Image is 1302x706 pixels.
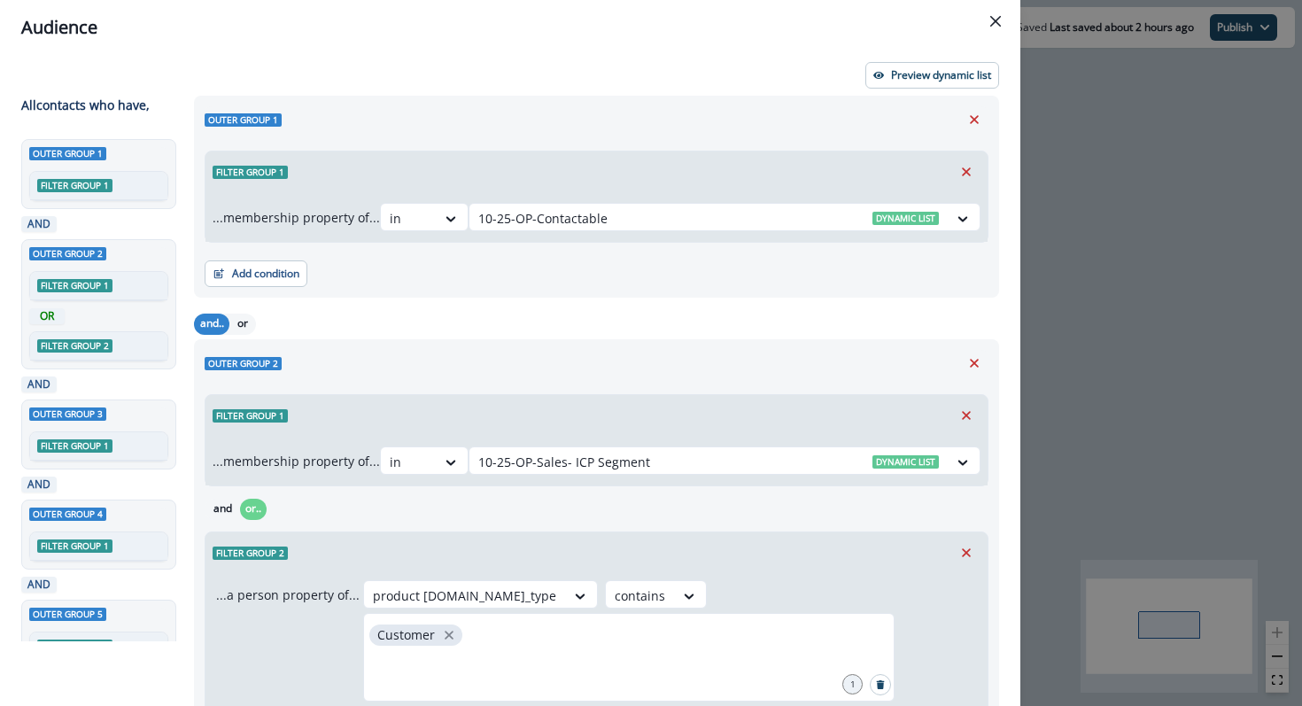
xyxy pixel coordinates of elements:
[33,308,61,324] p: OR
[21,14,999,41] div: Audience
[29,407,106,421] span: Outer group 3
[440,626,458,644] button: close
[37,339,112,353] span: Filter group 2
[205,113,282,127] span: Outer group 1
[194,314,229,335] button: and..
[37,640,112,653] span: Filter group 1
[25,477,53,493] p: AND
[37,439,112,453] span: Filter group 1
[870,674,891,695] button: Search
[25,577,53,593] p: AND
[29,608,106,621] span: Outer group 5
[213,547,288,560] span: Filter group 2
[981,7,1010,35] button: Close
[213,208,380,227] p: ...membership property of...
[29,508,106,521] span: Outer group 4
[213,166,288,179] span: Filter group 1
[960,350,988,376] button: Remove
[377,628,435,643] p: Customer
[25,376,53,392] p: AND
[21,96,150,114] p: All contact s who have,
[240,499,267,520] button: or..
[37,279,112,292] span: Filter group 1
[205,499,240,520] button: and
[37,179,112,192] span: Filter group 1
[205,260,307,287] button: Add condition
[229,314,256,335] button: or
[952,402,980,429] button: Remove
[952,539,980,566] button: Remove
[952,159,980,185] button: Remove
[842,674,863,694] div: 1
[205,357,282,370] span: Outer group 2
[216,586,360,604] p: ...a person property of...
[29,247,106,260] span: Outer group 2
[960,106,988,133] button: Remove
[37,539,112,553] span: Filter group 1
[865,62,999,89] button: Preview dynamic list
[213,409,288,423] span: Filter group 1
[29,147,106,160] span: Outer group 1
[891,69,991,81] p: Preview dynamic list
[213,452,380,470] p: ...membership property of...
[25,216,53,232] p: AND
